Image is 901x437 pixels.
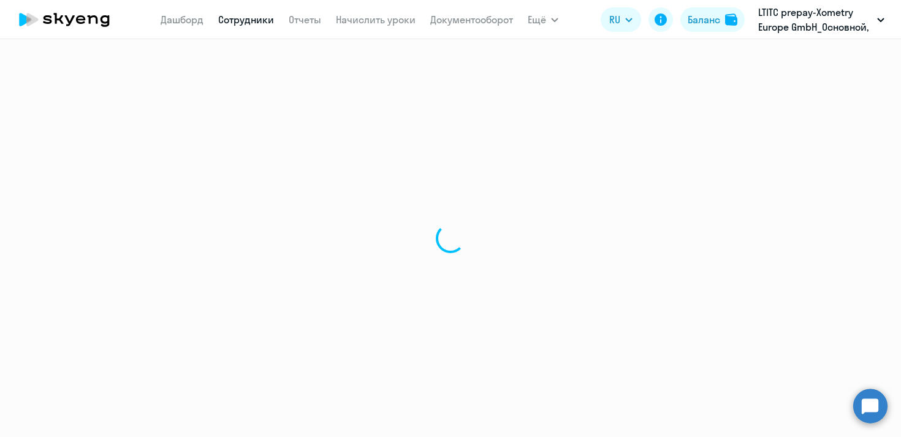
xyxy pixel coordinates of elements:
[430,13,513,26] a: Документооборот
[528,12,546,27] span: Ещё
[609,12,620,27] span: RU
[752,5,891,34] button: LTITC prepay-Xometry Europe GmbH_Основной, Xometry Europe GmbH
[758,5,872,34] p: LTITC prepay-Xometry Europe GmbH_Основной, Xometry Europe GmbH
[289,13,321,26] a: Отчеты
[161,13,203,26] a: Дашборд
[725,13,737,26] img: balance
[218,13,274,26] a: Сотрудники
[336,13,416,26] a: Начислить уроки
[601,7,641,32] button: RU
[688,12,720,27] div: Баланс
[680,7,745,32] button: Балансbalance
[528,7,558,32] button: Ещё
